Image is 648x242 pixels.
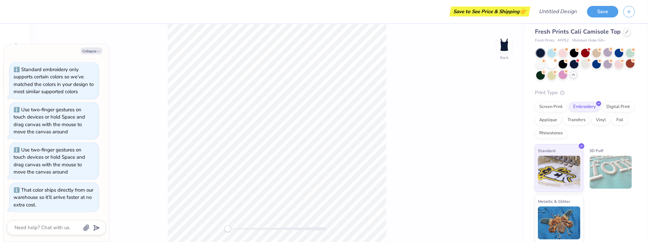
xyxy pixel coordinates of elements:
button: Collapse [80,47,103,54]
div: Vinyl [592,115,610,125]
div: Use two-finger gestures on touch devices or hold Space and drag canvas with the mouse to move the... [14,147,85,175]
div: Save to See Price & Shipping [451,7,529,16]
div: Applique [535,115,561,125]
img: Back [498,38,511,51]
div: Print Type [535,89,635,96]
button: Save [587,6,618,17]
div: Standard embroidery only supports certain colors so we’ve matched the colors in your design to mo... [14,66,94,95]
div: Back [500,55,509,61]
span: Metallic & Glitter [538,198,571,205]
input: Untitled Design [534,5,582,18]
div: Rhinestones [535,128,567,138]
span: # FP52 [558,38,569,43]
div: Embroidery [569,102,600,112]
span: 3D Puff [590,147,604,154]
span: Fresh Prints [535,38,554,43]
div: Foil [612,115,628,125]
div: That color ships directly from our warehouse so it’ll arrive faster at no extra cost. [14,187,93,208]
span: 👉 [519,7,527,15]
div: Digital Print [602,102,634,112]
img: Standard [538,156,580,189]
div: Screen Print [535,102,567,112]
span: Minimum Order: 50 + [572,38,605,43]
img: 3D Puff [590,156,632,189]
span: Fresh Prints Cali Camisole Top [535,28,621,36]
div: Use two-finger gestures on touch devices or hold Space and drag canvas with the mouse to move the... [14,106,85,135]
div: Transfers [563,115,590,125]
div: Accessibility label [224,226,231,232]
span: Standard [538,147,555,154]
img: Metallic & Glitter [538,206,580,239]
